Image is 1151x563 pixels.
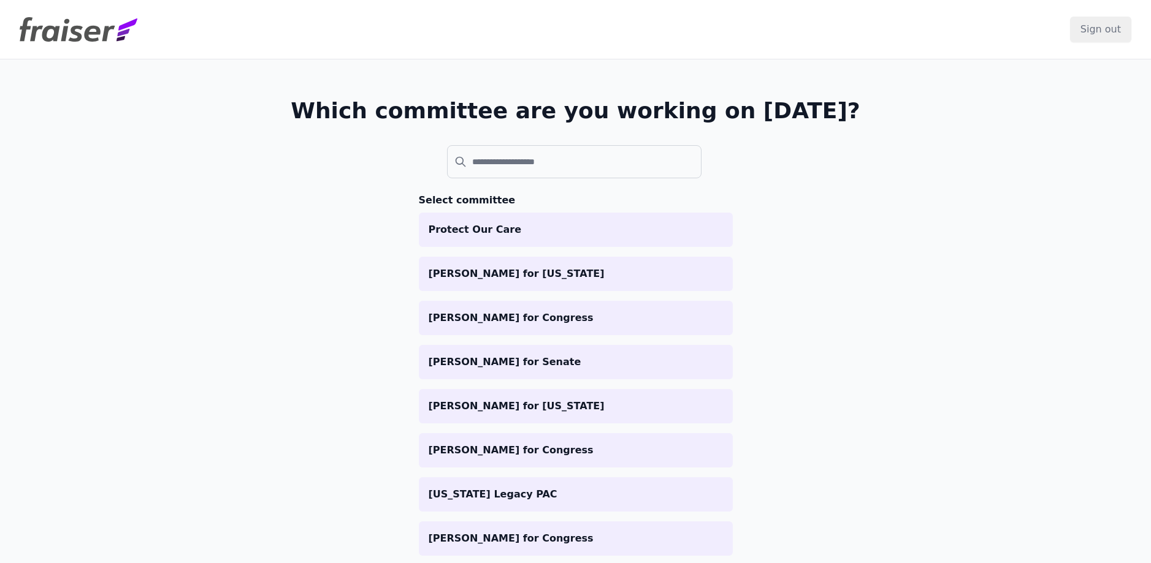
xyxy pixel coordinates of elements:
[419,213,733,247] a: Protect Our Care
[429,355,723,369] p: [PERSON_NAME] for Senate
[291,99,860,123] h1: Which committee are you working on [DATE]?
[419,477,733,512] a: [US_STATE] Legacy PAC
[419,389,733,423] a: [PERSON_NAME] for [US_STATE]
[419,345,733,379] a: [PERSON_NAME] for Senate
[419,257,733,291] a: [PERSON_NAME] for [US_STATE]
[429,531,723,546] p: [PERSON_NAME] for Congress
[429,487,723,502] p: [US_STATE] Legacy PAC
[20,17,137,42] img: Fraiser Logo
[419,521,733,556] a: [PERSON_NAME] for Congress
[419,193,733,208] h3: Select committee
[429,399,723,414] p: [PERSON_NAME] for [US_STATE]
[1070,17,1131,42] input: Sign out
[419,301,733,335] a: [PERSON_NAME] for Congress
[429,443,723,458] p: [PERSON_NAME] for Congress
[429,266,723,281] p: [PERSON_NAME] for [US_STATE]
[429,222,723,237] p: Protect Our Care
[429,311,723,325] p: [PERSON_NAME] for Congress
[419,433,733,467] a: [PERSON_NAME] for Congress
